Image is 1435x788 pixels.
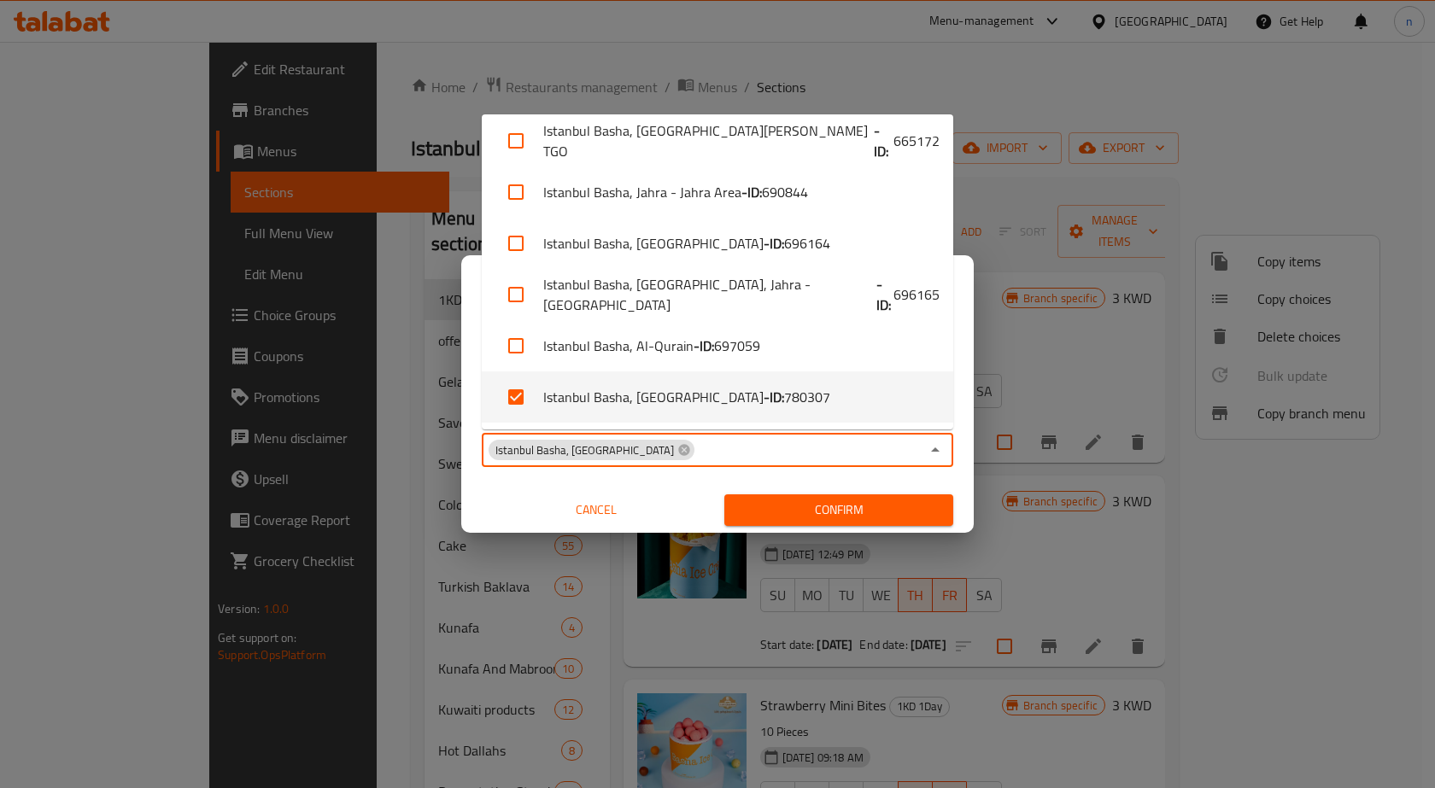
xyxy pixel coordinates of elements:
button: Cancel [482,494,711,526]
span: Confirm [738,499,940,521]
span: 665172 [893,131,940,151]
li: Istanbul Basha, [GEOGRAPHIC_DATA] [482,371,953,423]
b: - ID: [764,387,784,407]
span: 690844 [762,182,808,202]
span: 696165 [893,284,940,305]
span: Istanbul Basha, [GEOGRAPHIC_DATA] [489,442,681,458]
li: Istanbul Basha, [GEOGRAPHIC_DATA] [482,218,953,269]
li: Istanbul Basha, [GEOGRAPHIC_DATA][PERSON_NAME] TGO [482,115,953,166]
b: - ID: [876,274,893,315]
b: - ID: [694,336,714,356]
span: 780307 [784,387,830,407]
b: - ID: [741,182,762,202]
b: - ID: [874,120,893,161]
span: Cancel [489,499,704,521]
li: Istanbul Basha, Al-Qurain [482,320,953,371]
div: Istanbul Basha, [GEOGRAPHIC_DATA] [489,440,694,460]
b: - ID: [764,233,784,254]
span: 696164 [784,233,830,254]
span: 697059 [714,336,760,356]
li: Istanbul Basha, [GEOGRAPHIC_DATA], Jahra - [GEOGRAPHIC_DATA] [482,269,953,320]
button: Close [923,438,947,462]
li: Istanbul Basha, Jahra - Jahra Area [482,166,953,218]
button: Confirm [724,494,953,526]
